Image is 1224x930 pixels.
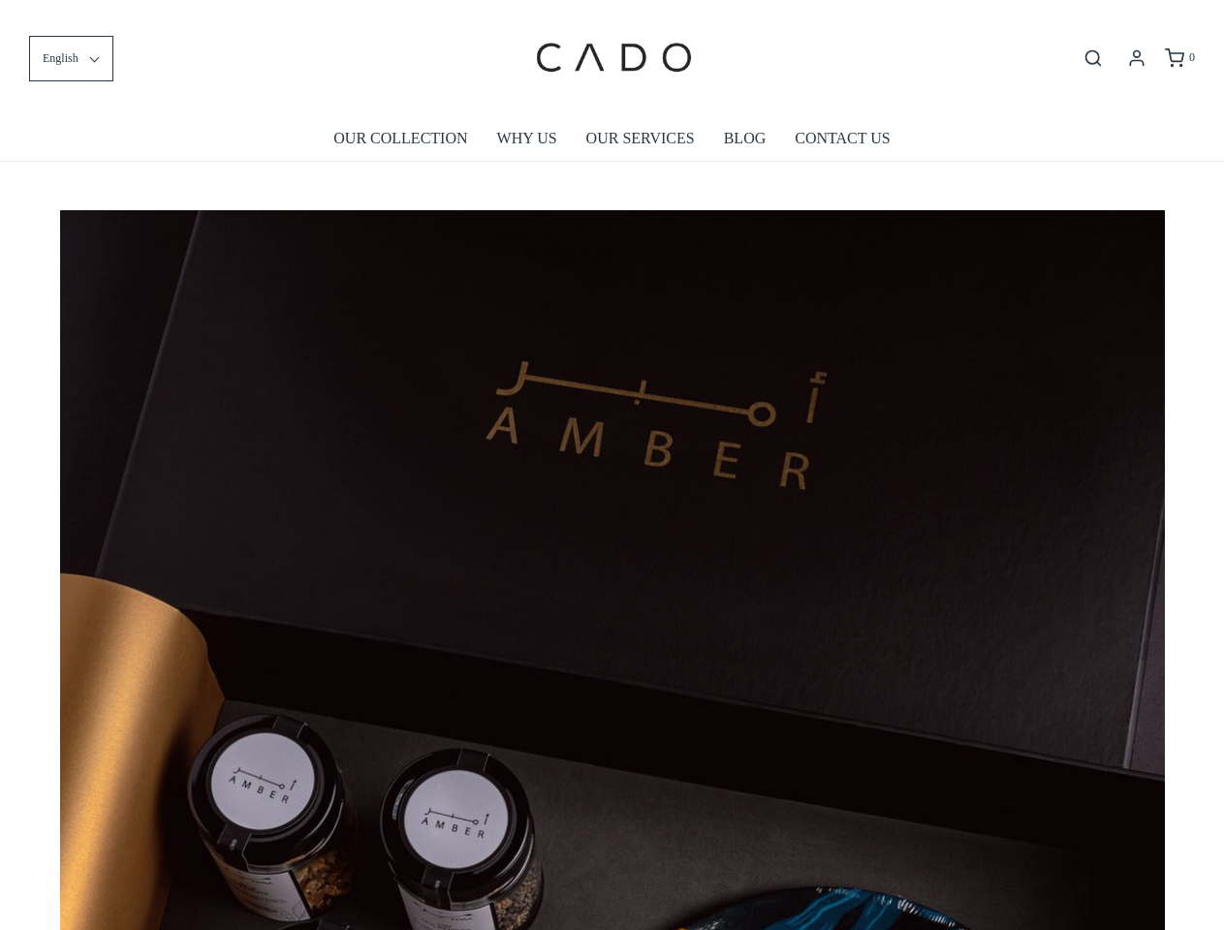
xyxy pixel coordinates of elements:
a: 0 [1163,48,1195,68]
a: BLOG [724,116,767,161]
img: cadogifting [530,15,695,102]
a: OUR SERVICES [586,116,695,161]
a: OUR COLLECTION [333,116,467,161]
a: CONTACT US [795,116,890,161]
a: WHY US [497,116,557,161]
button: English [29,36,113,81]
span: English [43,49,78,68]
button: Open search bar [1076,47,1111,69]
span: 0 [1189,50,1195,64]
